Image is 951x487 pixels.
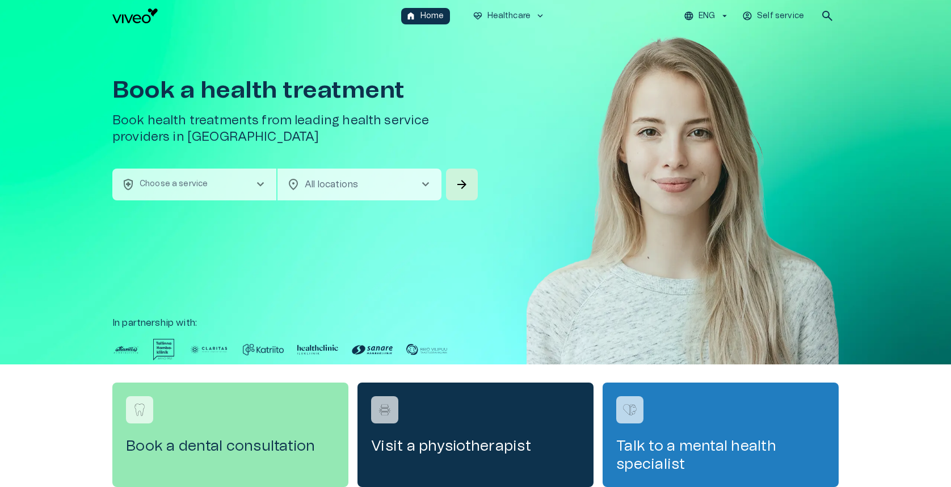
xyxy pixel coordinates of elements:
p: ENG [698,10,715,22]
button: ENG [682,8,731,24]
h1: Book a health treatment [112,77,480,103]
a: Navigate to homepage [112,9,397,23]
img: Partner logo [297,339,338,360]
p: Healthcare [487,10,531,22]
img: Partner logo [188,339,229,360]
img: Visit a physiotherapist logo [376,401,393,418]
p: Home [420,10,444,22]
span: ecg_heart [473,11,483,21]
img: Talk to a mental health specialist logo [621,401,638,418]
span: search [820,9,834,23]
button: open search modal [816,5,839,27]
h4: Visit a physiotherapist [371,437,580,455]
p: Self service [757,10,804,22]
button: Self service [740,8,807,24]
h4: Book a dental consultation [126,437,335,455]
img: Partner logo [153,339,175,360]
button: Search [446,169,478,200]
button: ecg_heartHealthcarekeyboard_arrow_down [468,8,550,24]
a: Navigate to service booking [603,383,839,487]
img: Partner logo [112,339,140,360]
a: Navigate to service booking [357,383,594,487]
button: health_and_safetyChoose a servicechevron_right [112,169,276,200]
button: homeHome [401,8,450,24]
p: All locations [305,178,401,191]
h5: Book health treatments from leading health service providers in [GEOGRAPHIC_DATA] [112,112,480,146]
h4: Talk to a mental health specialist [616,437,825,473]
span: chevron_right [254,178,267,191]
span: arrow_forward [455,178,469,191]
img: Viveo logo [112,9,158,23]
span: health_and_safety [121,178,135,191]
span: home [406,11,416,21]
img: Woman smiling [527,32,839,398]
span: keyboard_arrow_down [535,11,545,21]
a: Navigate to service booking [112,383,348,487]
p: Choose a service [140,178,208,190]
img: Partner logo [406,339,447,360]
p: In partnership with : [112,316,839,330]
img: Book a dental consultation logo [131,401,148,418]
img: Partner logo [352,339,393,360]
span: chevron_right [419,178,432,191]
img: Partner logo [243,339,284,360]
span: location_on [287,178,300,191]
